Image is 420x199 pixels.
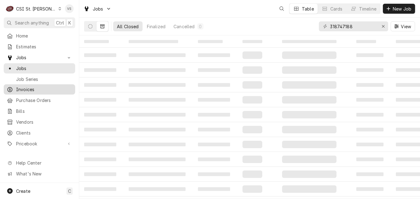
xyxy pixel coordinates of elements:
span: C [68,188,71,194]
a: Bills [4,106,75,116]
span: ‌ [242,156,262,163]
span: ‌ [242,96,262,104]
input: Keyword search [330,21,376,31]
span: ‌ [282,51,336,59]
button: New Job [383,4,415,14]
span: ‌ [84,143,116,146]
a: Go to Jobs [4,52,75,63]
span: ‌ [242,141,262,148]
span: ‌ [242,81,262,89]
span: ‌ [356,187,384,191]
span: ‌ [129,40,178,43]
span: ‌ [242,66,262,74]
span: ‌ [84,113,116,117]
span: New Job [392,6,413,12]
span: ‌ [84,187,116,191]
span: Pricebook [16,140,63,147]
span: ‌ [198,128,230,131]
span: ‌ [129,53,186,57]
span: ‌ [242,185,262,193]
span: ‌ [129,157,186,161]
span: ‌ [282,111,336,118]
span: ‌ [198,172,230,176]
span: ‌ [242,40,262,43]
a: Purchase Orders [4,95,75,105]
span: ‌ [129,98,186,102]
span: ‌ [282,185,336,193]
a: Estimates [4,42,75,52]
a: Home [4,31,75,41]
span: ‌ [198,157,230,161]
button: Erase input [378,21,388,31]
span: Estimates [16,43,72,50]
span: ‌ [84,172,116,176]
span: ‌ [129,143,186,146]
span: Home [16,33,72,39]
span: View [400,23,412,30]
span: What's New [16,170,71,177]
span: ‌ [84,68,116,72]
span: ‌ [84,53,116,57]
button: View [391,21,415,31]
span: ‌ [282,96,336,104]
span: ‌ [84,98,116,102]
span: ‌ [356,98,384,102]
a: Vendors [4,117,75,127]
span: ‌ [198,68,230,72]
a: Go to Help Center [4,158,75,168]
span: ‌ [198,53,230,57]
span: ‌ [129,83,186,87]
span: ‌ [198,98,230,102]
span: ‌ [198,83,230,87]
span: ‌ [356,113,384,117]
a: Go to What's New [4,169,75,179]
span: Jobs [16,65,72,72]
button: Search anythingCtrlK [4,17,75,28]
div: CSI St. [PERSON_NAME] [16,6,56,12]
span: ‌ [242,126,262,133]
span: ‌ [356,68,384,72]
span: ‌ [198,187,230,191]
div: Cards [330,6,343,12]
span: Create [16,188,30,194]
a: Clients [4,128,75,138]
div: VS [65,4,74,13]
a: Jobs [4,63,75,73]
span: ‌ [282,40,336,43]
span: Invoices [16,86,72,93]
div: C [6,4,14,13]
a: Invoices [4,84,75,95]
span: ‌ [356,83,384,87]
span: Jobs [93,6,103,12]
span: ‌ [356,157,384,161]
span: Ctrl [56,20,64,26]
span: ‌ [129,172,186,176]
span: ‌ [282,126,336,133]
span: ‌ [356,40,376,43]
a: Go to Pricebook [4,139,75,149]
div: Vicky Stuesse's Avatar [65,4,74,13]
span: ‌ [282,170,336,178]
span: Search anything [15,20,49,26]
table: All Closed Jobs List Loading [79,35,420,199]
span: Vendors [16,119,72,125]
span: ‌ [84,40,109,43]
span: ‌ [282,81,336,89]
span: ‌ [242,111,262,118]
span: Job Series [16,76,72,82]
span: ‌ [282,141,336,148]
span: ‌ [356,143,384,146]
div: Table [302,6,314,12]
span: ‌ [356,53,384,57]
div: Timeline [359,6,376,12]
div: Finalized [147,23,165,30]
span: ‌ [84,128,116,131]
span: ‌ [84,157,116,161]
span: ‌ [282,156,336,163]
span: ‌ [242,170,262,178]
span: ‌ [129,113,186,117]
a: Job Series [4,74,75,84]
div: CSI St. Louis's Avatar [6,4,14,13]
div: Cancelled [174,23,195,30]
div: All Closed [117,23,139,30]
